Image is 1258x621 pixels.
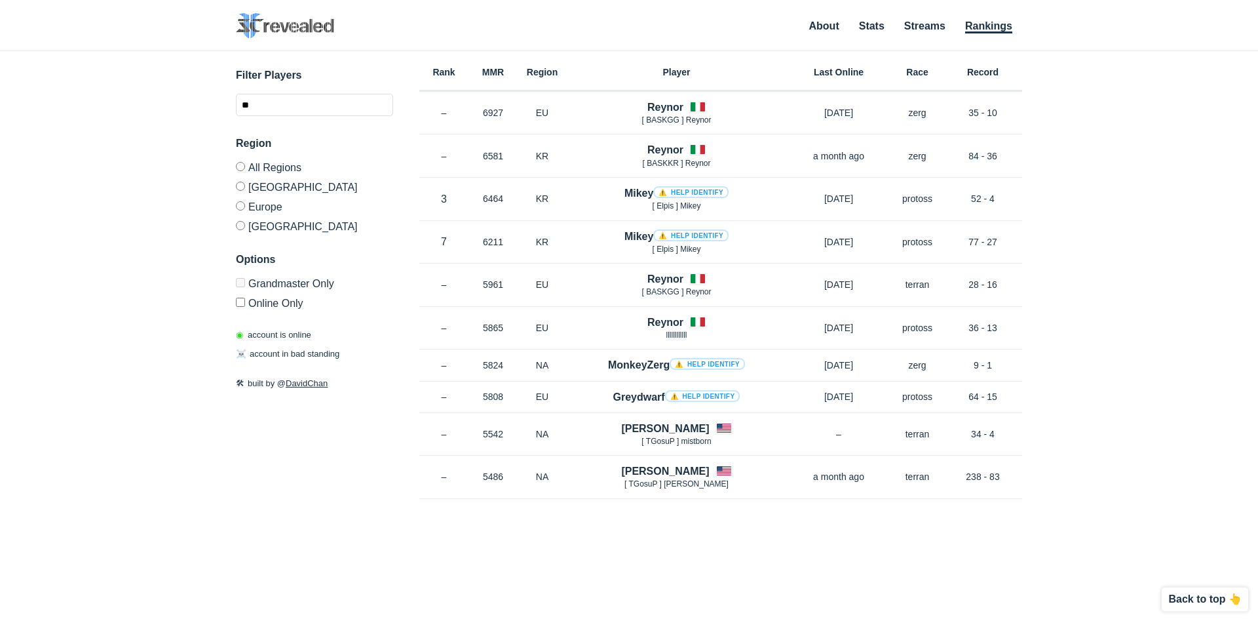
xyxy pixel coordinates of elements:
a: Stats [859,20,885,31]
h6: Region [518,68,567,77]
p: account in bad standing [236,348,339,361]
p: KR [518,150,567,163]
h4: Reynor [647,142,683,157]
span: [ BASKGG ] Reynor [641,287,711,296]
input: All Regions [236,162,245,171]
span: [ TGosuP ] [PERSON_NAME] [624,479,729,489]
a: ⚠️ Help identify [653,230,729,241]
h4: Reynor [647,271,683,287]
label: Only show accounts currently laddering [236,292,393,309]
h4: [PERSON_NAME] [621,421,709,436]
a: About [809,20,839,31]
p: 9 - 1 [943,359,1022,372]
p: 3 [419,191,468,207]
p: built by @ [236,377,393,390]
p: terran [891,278,943,291]
p: 6581 [468,150,518,163]
p: EU [518,278,567,291]
p: protoss [891,321,943,334]
p: protoss [891,390,943,403]
label: Only Show accounts currently in Grandmaster [236,278,393,292]
a: DavidChan [286,378,328,388]
p: – [419,390,468,403]
p: zerg [891,150,943,163]
p: 64 - 15 [943,390,1022,403]
p: – [419,359,468,372]
p: 7 [419,234,468,249]
p: 5961 [468,278,518,291]
p: EU [518,390,567,403]
p: 84 - 36 [943,150,1022,163]
input: [GEOGRAPHIC_DATA] [236,182,245,191]
h3: Options [236,252,393,268]
p: zerg [891,106,943,119]
p: 5808 [468,390,518,403]
p: [DATE] [786,321,891,334]
p: – [419,428,468,441]
p: [DATE] [786,390,891,403]
p: NA [518,359,567,372]
h6: Record [943,68,1022,77]
p: NA [518,470,567,483]
p: 77 - 27 [943,235,1022,249]
h4: Mikey [624,186,729,201]
span: [ Elpis ] Mikey [652,245,700,254]
h6: Player [567,68,786,77]
p: – [419,106,468,119]
h6: Race [891,68,943,77]
h4: Reynor [647,100,683,115]
p: 28 - 16 [943,278,1022,291]
p: NA [518,428,567,441]
p: protoss [891,235,943,249]
h4: Reynor [647,315,683,330]
p: [DATE] [786,359,891,372]
span: [ BASKGG ] Reynor [641,115,711,125]
p: 6927 [468,106,518,119]
img: SC2 Revealed [236,13,334,39]
p: – [786,428,891,441]
label: [GEOGRAPHIC_DATA] [236,176,393,196]
p: 34 - 4 [943,428,1022,441]
input: Europe [236,201,245,210]
input: Online Only [236,298,245,307]
span: 🛠 [236,378,244,388]
p: protoss [891,192,943,205]
p: 36 - 13 [943,321,1022,334]
p: 5865 [468,321,518,334]
a: Streams [904,20,945,31]
span: [ BASKKR ] Reynor [642,159,710,168]
label: All Regions [236,162,393,176]
p: zerg [891,359,943,372]
input: [GEOGRAPHIC_DATA] [236,221,245,230]
p: 6211 [468,235,518,249]
p: [DATE] [786,106,891,119]
p: [DATE] [786,192,891,205]
p: 35 - 10 [943,106,1022,119]
label: [GEOGRAPHIC_DATA] [236,216,393,232]
span: ◉ [236,330,243,340]
p: 5542 [468,428,518,441]
p: a month ago [786,470,891,483]
h4: [PERSON_NAME] [621,464,709,479]
p: 238 - 83 [943,470,1022,483]
span: [ Elpis ] Mikey [652,201,700,210]
p: 6464 [468,192,518,205]
p: a month ago [786,150,891,163]
p: – [419,470,468,483]
span: [ TGosuP ] mistborn [641,437,711,446]
p: EU [518,321,567,334]
p: [DATE] [786,278,891,291]
p: – [419,278,468,291]
input: Grandmaster Only [236,278,245,287]
a: ⚠️ Help identify [670,358,745,370]
p: terran [891,470,943,483]
a: Rankings [965,20,1012,33]
h6: MMR [468,68,518,77]
p: – [419,321,468,334]
span: ☠️ [236,349,246,359]
p: Back to top 👆 [1168,594,1242,605]
p: 5486 [468,470,518,483]
p: [DATE] [786,235,891,249]
h4: MonkeyZerg [608,357,745,372]
a: ⚠️ Help identify [665,390,740,402]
